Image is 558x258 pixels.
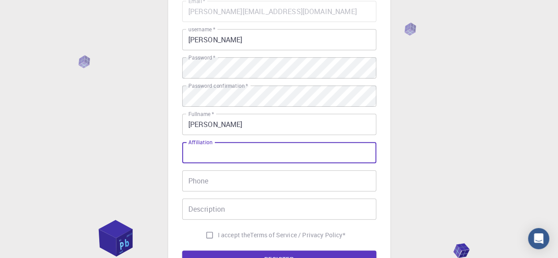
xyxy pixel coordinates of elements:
label: Affiliation [188,138,212,146]
label: username [188,26,215,33]
label: Password [188,54,215,61]
label: Password confirmation [188,82,248,90]
label: Fullname [188,110,214,118]
a: Terms of Service / Privacy Policy* [250,231,345,239]
span: I accept the [218,231,251,239]
div: Open Intercom Messenger [528,228,549,249]
p: Terms of Service / Privacy Policy * [250,231,345,239]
